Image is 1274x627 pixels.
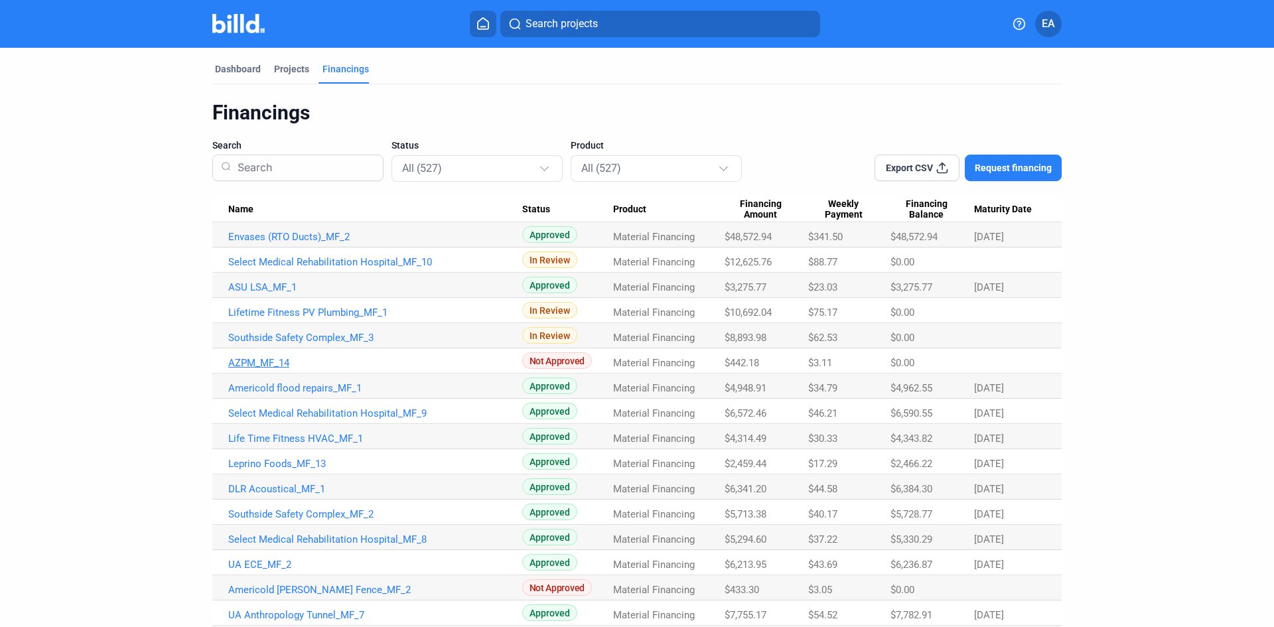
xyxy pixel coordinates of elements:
span: $0.00 [890,256,914,268]
span: $3,275.77 [725,281,766,293]
span: In Review [522,251,577,268]
span: Material Financing [613,584,695,596]
span: Name [228,204,253,216]
div: Financing Amount [725,198,808,221]
span: Material Financing [613,307,695,318]
span: [DATE] [974,407,1004,419]
span: $6,590.55 [890,407,932,419]
span: Approved [522,504,577,520]
a: Select Medical Rehabilitation Hospital_MF_9 [228,407,522,419]
span: Export CSV [886,161,933,174]
a: DLR Acoustical_MF_1 [228,483,522,495]
span: $4,314.49 [725,433,766,445]
span: $43.69 [808,559,837,571]
span: [DATE] [974,508,1004,520]
span: [DATE] [974,458,1004,470]
div: Product [613,204,725,216]
span: Product [571,139,604,152]
span: Request financing [975,161,1052,174]
span: Material Financing [613,332,695,344]
a: Americold flood repairs_MF_1 [228,382,522,394]
span: Material Financing [613,231,695,243]
span: $62.53 [808,332,837,344]
span: $7,782.91 [890,609,932,621]
div: Dashboard [215,62,261,76]
span: Material Financing [613,281,695,293]
span: $6,341.20 [725,483,766,495]
span: $23.03 [808,281,837,293]
mat-select-trigger: All (527) [581,162,621,174]
span: Material Financing [613,533,695,545]
span: $3.05 [808,584,832,596]
span: $30.33 [808,433,837,445]
span: $442.18 [725,357,759,369]
a: Americold [PERSON_NAME] Fence_MF_2 [228,584,522,596]
span: $46.21 [808,407,837,419]
span: $0.00 [890,307,914,318]
span: Approved [522,478,577,495]
div: Financings [322,62,369,76]
span: Search projects [526,16,598,32]
span: $5,728.77 [890,508,932,520]
span: Material Financing [613,357,695,369]
span: $75.17 [808,307,837,318]
span: Approved [522,554,577,571]
span: $7,755.17 [725,609,766,621]
span: Material Financing [613,458,695,470]
div: Weekly Payment [808,198,890,221]
a: ASU LSA_MF_1 [228,281,522,293]
span: $44.58 [808,483,837,495]
span: Material Financing [613,559,695,571]
a: AZPM_MF_14 [228,357,522,369]
span: $6,236.87 [890,559,932,571]
div: Financing Balance [890,198,974,221]
div: Name [228,204,522,216]
span: Status [391,139,419,152]
mat-select-trigger: All (527) [402,162,442,174]
span: $5,330.29 [890,533,932,545]
span: Material Financing [613,382,695,394]
span: $0.00 [890,332,914,344]
span: EA [1042,16,1055,32]
a: UA ECE_MF_2 [228,559,522,571]
img: Billd Company Logo [212,14,265,33]
span: Approved [522,403,577,419]
span: $0.00 [890,584,914,596]
button: EA [1035,11,1062,37]
span: $341.50 [808,231,843,243]
span: $48,572.94 [890,231,938,243]
button: Export CSV [875,155,959,181]
button: Request financing [965,155,1062,181]
span: Approved [522,428,577,445]
span: Approved [522,453,577,470]
span: $4,948.91 [725,382,766,394]
span: $433.30 [725,584,759,596]
span: $40.17 [808,508,837,520]
a: Select Medical Rehabilitation Hospital_MF_10 [228,256,522,268]
a: UA Anthropology Tunnel_MF_7 [228,609,522,621]
span: $34.79 [808,382,837,394]
span: [DATE] [974,281,1004,293]
span: Approved [522,277,577,293]
div: Maturity Date [974,204,1046,216]
span: Not Approved [522,352,592,369]
span: $6,572.46 [725,407,766,419]
span: [DATE] [974,609,1004,621]
span: [DATE] [974,382,1004,394]
span: Material Financing [613,407,695,419]
a: Leprino Foods_MF_13 [228,458,522,470]
span: In Review [522,327,577,344]
span: [DATE] [974,533,1004,545]
span: Approved [522,226,577,243]
span: $4,962.55 [890,382,932,394]
a: Life Time Fitness HVAC_MF_1 [228,433,522,445]
span: Financing Amount [725,198,796,221]
span: [DATE] [974,559,1004,571]
span: $48,572.94 [725,231,772,243]
span: Material Financing [613,483,695,495]
a: Envases (RTO Ducts)_MF_2 [228,231,522,243]
span: Approved [522,529,577,545]
span: $0.00 [890,357,914,369]
span: $10,692.04 [725,307,772,318]
span: Material Financing [613,609,695,621]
